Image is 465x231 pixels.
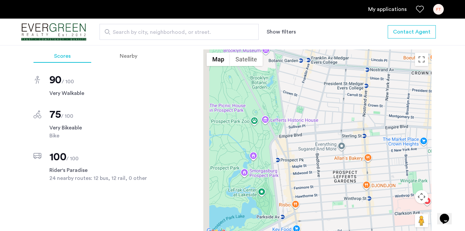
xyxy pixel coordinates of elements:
[61,114,73,119] span: / 100
[54,53,71,59] span: Scores
[368,5,407,13] a: My application
[415,53,428,66] button: Toggle fullscreen view
[49,132,158,140] span: Bike
[415,214,428,227] button: Drag Pegman onto the map to open Street View
[120,53,137,59] span: Nearby
[433,4,444,15] div: FT
[437,204,458,224] iframe: chat widget
[33,111,41,118] img: score
[49,75,62,85] span: 90
[49,174,158,182] span: 24 nearby routes: 12 bus, 12 rail, 0 other
[49,89,158,97] span: Very Walkable
[207,53,230,66] button: Show street map
[100,24,259,40] input: Apartment Search
[388,25,436,38] button: button
[113,28,240,36] span: Search by city, neighborhood, or street.
[267,28,296,36] button: Show or hide filters
[33,153,41,159] img: score
[49,166,158,174] span: Rider's Paradise
[66,156,79,161] span: / 100
[416,5,424,13] a: Favorites
[62,79,74,84] span: / 100
[35,76,40,84] img: score
[415,190,428,203] button: Map camera controls
[230,53,263,66] button: Show satellite imagery
[49,152,66,162] span: 100
[21,20,86,44] a: Cazamio logo
[49,124,158,132] span: Very Bikeable
[21,20,86,44] img: logo
[49,109,61,120] span: 75
[393,28,431,36] span: Contact Agent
